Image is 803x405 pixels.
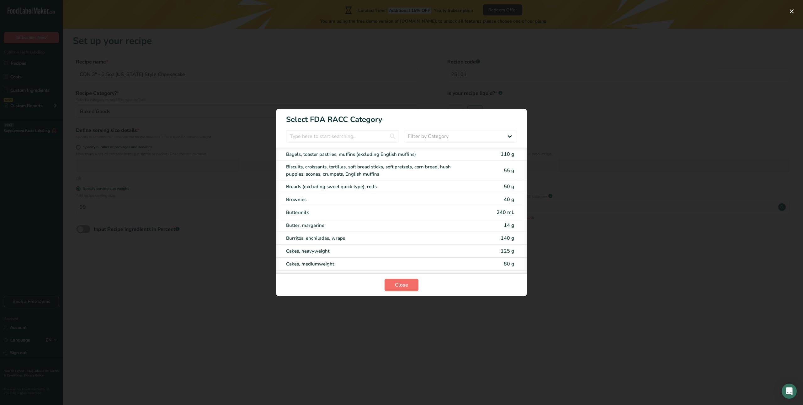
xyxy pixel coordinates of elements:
span: 50 g [504,183,514,190]
span: 40 g [504,196,514,203]
div: Bagels, toaster pastries, muffins (excluding English muffins) [286,151,464,158]
span: 140 g [501,235,514,242]
div: Cakes, lightweight (angel food, chiffon, or sponge cake without icing or filling) [286,273,464,281]
span: 55 g [504,167,514,174]
span: 125 g [501,248,514,254]
h1: Select FDA RACC Category [276,109,527,125]
span: 80 g [504,260,514,267]
div: Butter, margarine [286,222,464,229]
div: Cakes, heavyweight [286,248,464,255]
div: Brownies [286,196,464,203]
span: 110 g [501,151,514,158]
div: Burritos, enchiladas, wraps [286,235,464,242]
div: Breads (excluding sweet quick type), rolls [286,183,464,190]
span: 14 g [504,222,514,229]
input: Type here to start searching.. [286,130,399,143]
span: Close [395,281,408,289]
div: Biscuits, croissants, tortillas, soft bread sticks, soft pretzels, corn bread, hush puppies, scon... [286,163,464,178]
span: 240 mL [497,209,514,216]
div: Cakes, mediumweight [286,260,464,268]
button: Close [385,279,418,291]
div: Buttermilk [286,209,464,216]
div: Open Intercom Messenger [782,384,797,399]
